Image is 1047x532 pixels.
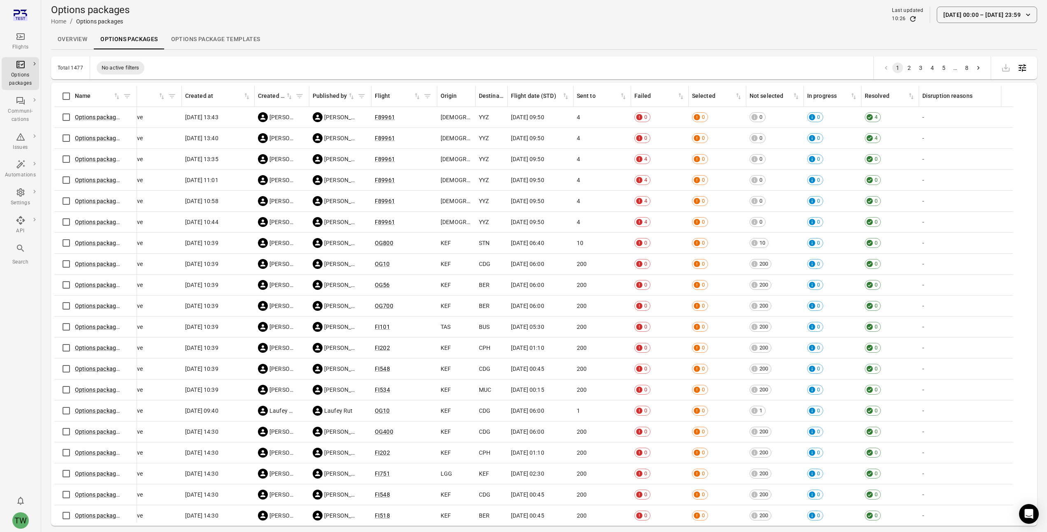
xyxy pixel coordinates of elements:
span: [DATE] 10:39 [185,260,218,268]
div: Resolved [865,92,907,101]
span: 0 [814,239,823,247]
div: Options packages [5,71,36,88]
span: 4 [577,155,580,163]
span: Filter by created by [293,90,306,102]
div: - [922,197,998,205]
span: 4 [641,197,650,205]
span: 0 [699,239,708,247]
span: TAS [441,323,450,331]
span: [PERSON_NAME] [269,155,295,163]
span: Created by [258,92,293,101]
span: 0 [814,218,823,226]
span: Flight date (STD) [511,92,570,101]
span: 0 [641,134,650,142]
button: page 1 [892,62,903,73]
div: TW [12,512,29,529]
a: Options package F89961 ([DATE]) [75,135,163,141]
div: Origin [441,92,472,101]
span: [PERSON_NAME] [324,218,357,226]
span: 0 [699,218,708,226]
div: Sort by not selected in ascending order [750,92,800,101]
span: Filter by flight [421,90,434,102]
span: [PERSON_NAME] [324,260,357,268]
div: - [922,218,998,226]
span: 0 [641,302,650,310]
div: Status [119,92,158,101]
span: [DATE] 09:50 [511,197,544,205]
a: Options package F89961 ([DATE]) [75,219,163,225]
span: YYZ [479,197,489,205]
span: [DATE] 10:44 [185,218,218,226]
span: 0 [872,197,880,205]
span: 0 [699,197,708,205]
span: 0 [757,155,765,163]
span: 0 [814,134,823,142]
a: OG800 [375,240,393,246]
a: OG400 [375,428,393,435]
span: KEF [441,281,451,289]
button: Go to page 5 [938,62,949,73]
span: YYZ [479,113,489,121]
span: YYZ [479,155,489,163]
span: [DATE] 09:50 [511,113,544,121]
span: 0 [699,134,708,142]
div: Total 1477 [58,65,83,71]
span: [DATE] 09:50 [511,176,544,184]
a: Options package OG10 ([DATE]) [75,407,158,414]
span: YYZ [479,218,489,226]
div: Sort by in progress in ascending order [807,92,858,101]
div: Sort by resolved in ascending order [865,92,915,101]
span: 0 [814,323,823,331]
span: 0 [814,281,823,289]
span: [DATE] 06:00 [511,260,544,268]
span: [PERSON_NAME] [269,260,295,268]
button: Search [2,241,39,268]
div: Failed [634,92,677,101]
span: CPH [479,344,490,352]
span: YYZ [479,176,489,184]
span: 4 [872,134,880,142]
span: 0 [641,113,650,121]
a: Options package FI548 ([DATE]) [75,491,158,498]
span: 0 [872,281,880,289]
span: [DATE] 10:39 [185,323,218,331]
a: FI202 [375,345,390,351]
span: In progress [807,92,858,101]
span: [DATE] 13:43 [185,113,218,121]
div: Search [5,258,36,266]
nav: Local navigation [51,30,1037,49]
a: Options package F89961 ([DATE]) [75,198,163,204]
div: Sort by status in ascending order [119,92,166,101]
span: 0 [641,281,650,289]
a: Options packages [2,57,39,90]
div: Options packages [76,17,123,25]
span: 200 [757,281,771,289]
span: 0 [814,155,823,163]
span: Filter by name [121,90,133,102]
button: Notifications [12,493,29,509]
span: Name [75,92,121,101]
span: 0 [872,176,880,184]
span: [DATE] 09:50 [511,155,544,163]
span: [PERSON_NAME] [269,176,295,184]
div: Published by [313,92,347,101]
span: KEF [441,302,451,310]
span: [PERSON_NAME] [324,302,357,310]
span: [DATE] 09:50 [511,218,544,226]
span: [PERSON_NAME] [324,155,357,163]
div: Created at [185,92,243,101]
span: Flight [375,92,421,101]
button: Tony Wang [9,509,32,532]
span: 0 [814,344,823,352]
span: 0 [814,197,823,205]
a: API [2,213,39,238]
a: FI751 [375,470,390,477]
button: Filter by published by [355,90,368,102]
a: OG10 [375,261,390,267]
a: FI101 [375,324,390,330]
div: … [950,64,961,72]
div: Issues [5,143,36,152]
a: Options package OG56 ([DATE]) [75,282,158,288]
button: Go to page 2 [904,62,915,73]
span: 0 [699,260,708,268]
